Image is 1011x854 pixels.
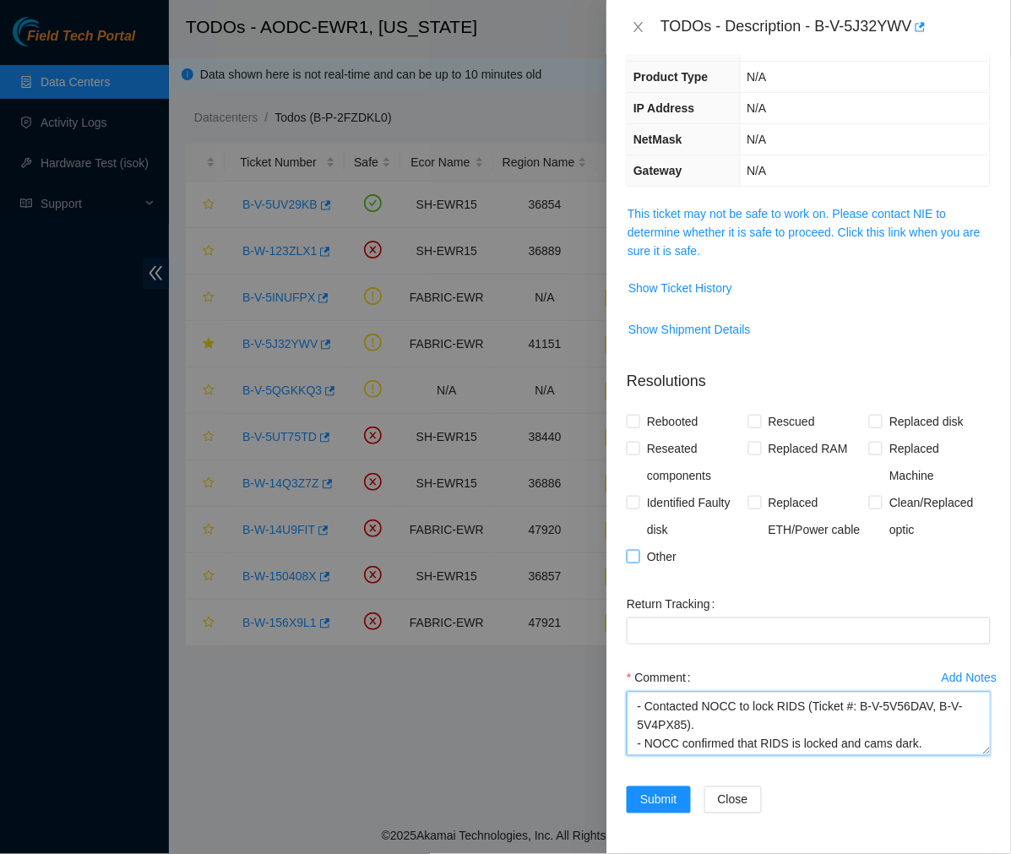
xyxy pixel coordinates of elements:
textarea: Comment [627,692,991,756]
span: N/A [747,133,766,146]
span: Identified Faulty disk [640,489,748,543]
span: Reseated components [640,435,748,489]
div: Add Notes [942,672,997,684]
span: NetMask [633,133,682,146]
span: Rebooted [640,408,705,435]
p: Resolutions [627,356,991,393]
span: Other [640,543,683,570]
button: Submit [627,786,691,813]
span: Submit [640,791,677,809]
span: Replaced ETH/Power cable [762,489,870,543]
span: Replaced Machine [883,435,991,489]
span: Show Ticket History [628,279,732,297]
span: N/A [747,70,766,84]
span: close [632,20,645,34]
span: Close [718,791,748,809]
button: Add Notes [941,665,997,692]
button: Close [704,786,762,813]
span: Rescued [762,408,822,435]
span: Replaced disk [883,408,970,435]
span: Replaced RAM [762,435,855,462]
span: Clean/Replaced optic [883,489,991,543]
span: N/A [747,164,766,177]
span: N/A [747,101,766,115]
span: IP Address [633,101,694,115]
span: Product Type [633,70,708,84]
button: Show Ticket History [628,275,733,302]
span: Show Shipment Details [628,320,751,339]
a: This ticket may not be safe to work on. Please contact NIE to determine whether it is safe to pro... [628,207,981,258]
button: Close [627,19,650,35]
button: Show Shipment Details [628,316,752,343]
div: TODOs - Description - B-V-5J32YWV [660,14,991,41]
label: Return Tracking [627,590,722,617]
input: Return Tracking [627,617,991,645]
label: Comment [627,665,698,692]
span: Gateway [633,164,682,177]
